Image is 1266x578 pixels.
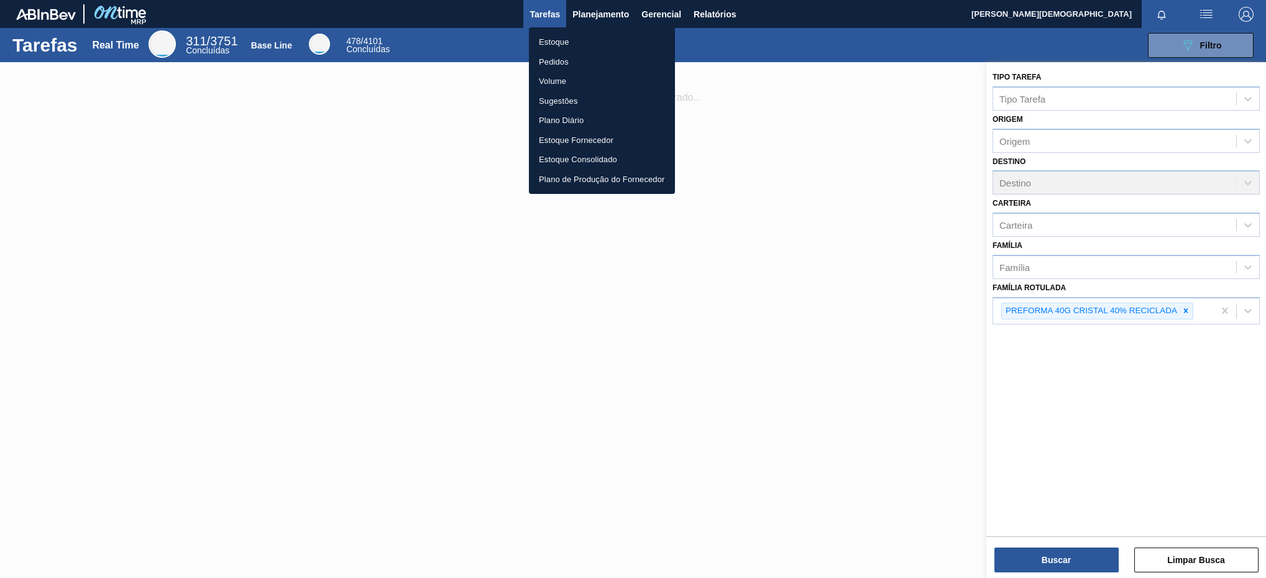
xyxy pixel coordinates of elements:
a: Estoque Fornecedor [529,131,675,150]
a: Plano de Produção do Fornecedor [529,170,675,190]
a: Pedidos [529,52,675,72]
a: Plano Diário [529,111,675,131]
a: Estoque Consolidado [529,150,675,170]
a: Volume [529,71,675,91]
a: Sugestões [529,91,675,111]
a: Estoque [529,32,675,52]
